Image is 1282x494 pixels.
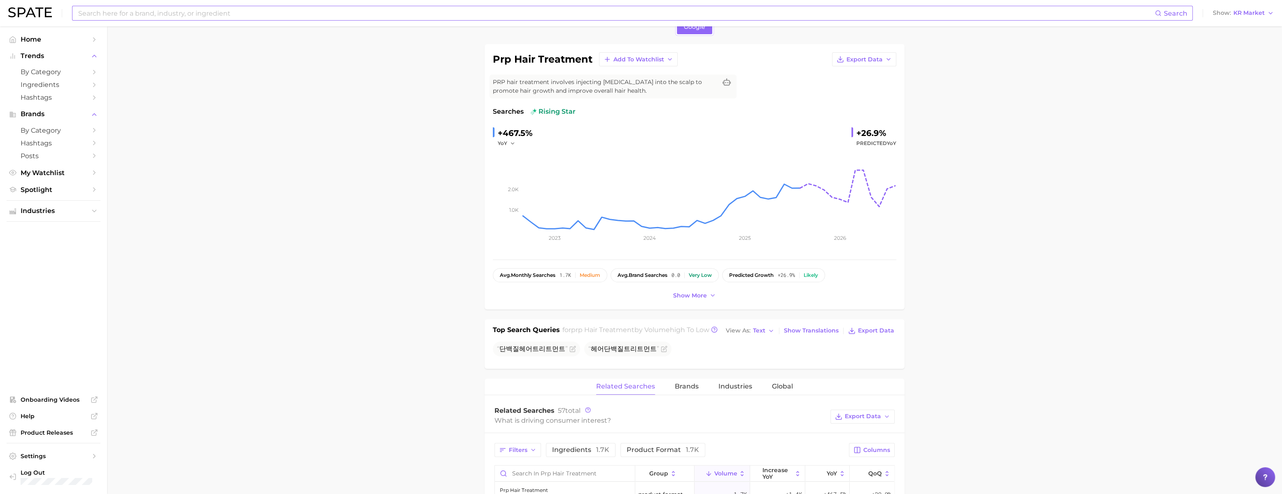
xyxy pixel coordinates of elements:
[675,383,699,390] span: Brands
[21,126,86,134] span: by Category
[856,126,896,140] div: +26.9%
[729,272,774,278] span: predicted growth
[804,272,818,278] div: Likely
[7,426,100,439] a: Product Releases
[497,345,568,353] span: 단백질헤어트리트먼트
[887,140,896,146] span: YoY
[7,66,100,78] a: by Category
[858,327,894,334] span: Export Data
[670,326,709,334] span: high to low
[618,272,629,278] abbr: average
[7,50,100,62] button: Trends
[21,110,86,118] span: Brands
[1213,11,1231,15] span: Show
[509,206,519,213] tspan: 1.0k
[834,235,846,241] tspan: 2026
[7,33,100,46] a: Home
[7,124,100,137] a: by Category
[21,81,86,89] span: Ingredients
[805,466,850,482] button: YoY
[498,140,507,147] span: YoY
[753,328,765,333] span: Text
[643,235,656,241] tspan: 2024
[21,35,86,43] span: Home
[1211,8,1276,19] button: ShowKR Market
[500,272,511,278] abbr: average
[649,470,668,477] span: group
[850,466,894,482] button: QoQ
[1233,11,1265,15] span: KR Market
[21,94,86,101] span: Hashtags
[830,410,895,424] button: Export Data
[782,325,841,336] button: Show Translations
[21,186,86,194] span: Spotlight
[530,107,576,117] span: rising star
[686,446,699,454] span: 1.7k
[7,137,100,150] a: Hashtags
[493,268,607,282] button: avg.monthly searches1.7kMedium
[558,407,580,414] span: total
[846,56,883,63] span: Export Data
[845,413,881,420] span: Export Data
[856,138,896,148] span: Predicted
[21,412,86,420] span: Help
[684,23,705,30] span: Google
[21,52,86,60] span: Trends
[714,470,737,477] span: Volume
[562,325,709,337] h2: for by Volume
[494,415,826,426] div: What is driving consumer interest?
[21,152,86,160] span: Posts
[7,466,100,487] a: Log out. Currently logged in with e-mail doyeon@spate.nyc.
[661,346,667,352] button: Flag as miscategorized or irrelevant
[498,126,533,140] div: +467.5%
[627,446,699,454] span: product format
[750,466,805,482] button: increase YoY
[7,78,100,91] a: Ingredients
[509,447,527,454] span: Filters
[596,446,609,454] span: 1.7k
[508,186,519,192] tspan: 2.0k
[558,407,565,414] span: 57
[571,326,634,334] span: prp hair treatment
[739,235,751,241] tspan: 2025
[7,91,100,104] a: Hashtags
[21,139,86,147] span: Hashtags
[494,443,541,457] button: Filters
[549,235,561,241] tspan: 2023
[500,272,555,278] span: monthly searches
[7,183,100,196] a: Spotlight
[7,150,100,162] a: Posts
[762,467,793,480] span: increase YoY
[613,56,664,63] span: Add to Watchlist
[552,446,609,454] span: ingredients
[7,410,100,422] a: Help
[530,108,537,115] img: rising star
[7,450,100,462] a: Settings
[569,346,576,352] button: Flag as miscategorized or irrelevant
[677,20,712,34] a: Google
[635,466,695,482] button: group
[495,466,635,481] input: Search in prp hair treatment
[671,272,680,278] span: 0.0
[7,205,100,217] button: Industries
[596,383,655,390] span: Related Searches
[724,325,776,336] button: View AsText
[599,52,678,66] button: Add to Watchlist
[588,345,659,353] span: 헤어단백질트리트먼트
[559,272,571,278] span: 1.7k
[863,447,890,454] span: Columns
[673,292,707,299] span: Show more
[772,383,793,390] span: Global
[77,6,1155,20] input: Search here for a brand, industry, or ingredient
[611,268,719,282] button: avg.brand searches0.0Very low
[21,469,94,476] span: Log Out
[722,268,825,282] button: predicted growth+26.9%Likely
[7,166,100,179] a: My Watchlist
[21,68,86,76] span: by Category
[832,52,896,66] button: Export Data
[7,108,100,120] button: Brands
[827,470,837,477] span: YoY
[618,272,667,278] span: brand searches
[21,396,86,403] span: Onboarding Videos
[846,325,896,337] button: Export Data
